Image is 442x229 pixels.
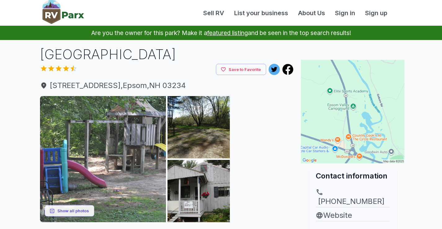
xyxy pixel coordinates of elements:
[231,96,294,158] img: AAcXr8qfpZKVvB-vH4jP5hKNcJsET6gMODfbl74XCy5Omu61F_dQYRJQtL1XOCHLnUyZljofxM56MtAEzxx0uEzDGRWiXAb1b...
[360,8,392,18] a: Sign up
[40,80,294,91] a: [STREET_ADDRESS],Epsom,NH 03234
[216,64,266,75] button: Save to Favorite
[316,210,390,221] a: Website
[198,8,229,18] a: Sell RV
[7,26,435,40] p: Are you the owner for this park? Make it a and be seen in the top search results!
[330,8,360,18] a: Sign in
[231,160,294,222] img: AAcXr8oUjs60tRbelvXGgYIUXrBql1-NVucwVq5m0ZpOLCNMZFpa4ZS18JJ4VWsz3n4ZUE83OtCizzfsoC_OhLvWlUSPzV0o7...
[316,171,390,181] h2: Contact information
[293,8,330,18] a: About Us
[167,96,230,158] img: AAcXr8og1AmPNkwfUKBHZWlY20h_s0cWE63mH9FqG63EraohAH8lQxrxhN_xtQ6wpVVbZpG8JB04ODcVqFRahzy43YWic5OgR...
[40,96,166,222] img: AAcXr8rArKI0sSYyi5jLLIH6a0NaTmuEnhWwRiBhwkwYSZYYBEiFESMMADVzVQjBSQhBEtDTPg3zliAf_uUiHnawPk6Vc5VSU...
[167,160,230,222] img: AAcXr8pHoqFWf5SOZXtnbQkp9woM8-2sRN2abd2ZJlUGfRgvZw7Q2y26ARWJ1C_H6eBCWsZes1fo8mcF2RYHIgZvxFDQAWhgC...
[207,29,248,37] a: featured listing
[40,45,294,64] h1: [GEOGRAPHIC_DATA]
[301,60,404,163] img: Map for Epsom Valley Campground
[229,8,293,18] a: List your business
[45,205,94,217] button: Show all photos
[40,80,294,91] span: [STREET_ADDRESS] , Epsom , NH 03234
[316,188,390,207] a: [PHONE_NUMBER]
